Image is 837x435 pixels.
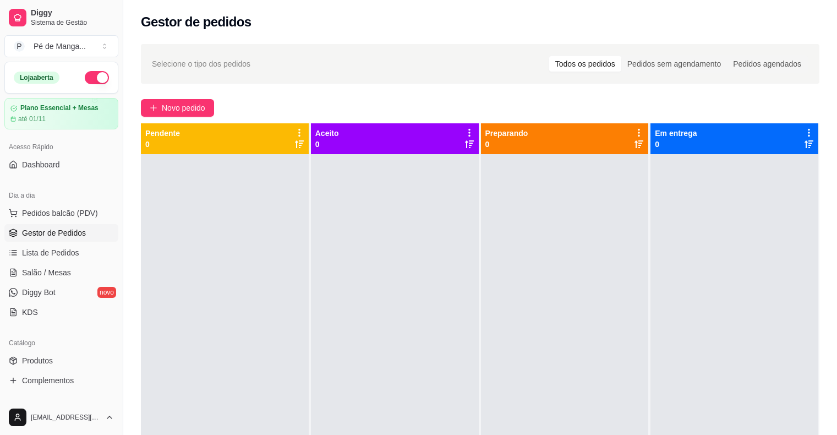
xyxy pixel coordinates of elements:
p: 0 [485,139,528,150]
button: Novo pedido [141,99,214,117]
a: Lista de Pedidos [4,244,118,262]
span: Sistema de Gestão [31,18,114,27]
p: 0 [145,139,180,150]
div: Pé de Manga ... [34,41,86,52]
span: Salão / Mesas [22,267,71,278]
p: Preparando [485,128,528,139]
a: Salão / Mesas [4,264,118,281]
button: Pedidos balcão (PDV) [4,204,118,222]
span: Selecione o tipo dos pedidos [152,58,250,70]
span: Complementos [22,375,74,386]
span: plus [150,104,157,112]
div: Pedidos sem agendamento [621,56,727,72]
div: Catálogo [4,334,118,352]
button: Select a team [4,35,118,57]
div: Dia a dia [4,187,118,204]
p: Em entrega [655,128,697,139]
article: até 01/11 [18,115,46,123]
h2: Gestor de pedidos [141,13,251,31]
a: Diggy Botnovo [4,284,118,301]
div: Pedidos agendados [727,56,807,72]
a: DiggySistema de Gestão [4,4,118,31]
span: Novo pedido [162,102,205,114]
p: 0 [315,139,339,150]
article: Plano Essencial + Mesas [20,104,99,112]
p: Pendente [145,128,180,139]
div: Loja aberta [14,72,59,84]
p: 0 [655,139,697,150]
span: KDS [22,307,38,318]
span: Diggy Bot [22,287,56,298]
a: Dashboard [4,156,118,173]
span: Dashboard [22,159,60,170]
a: Gestor de Pedidos [4,224,118,242]
span: Gestor de Pedidos [22,227,86,238]
span: Pedidos balcão (PDV) [22,208,98,219]
div: Acesso Rápido [4,138,118,156]
button: Alterar Status [85,71,109,84]
span: Produtos [22,355,53,366]
a: KDS [4,303,118,321]
span: P [14,41,25,52]
button: [EMAIL_ADDRESS][DOMAIN_NAME] [4,404,118,431]
a: Produtos [4,352,118,369]
span: Lista de Pedidos [22,247,79,258]
a: Plano Essencial + Mesasaté 01/11 [4,98,118,129]
a: Complementos [4,372,118,389]
div: Todos os pedidos [549,56,621,72]
span: [EMAIL_ADDRESS][DOMAIN_NAME] [31,413,101,422]
span: Diggy [31,8,114,18]
p: Aceito [315,128,339,139]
